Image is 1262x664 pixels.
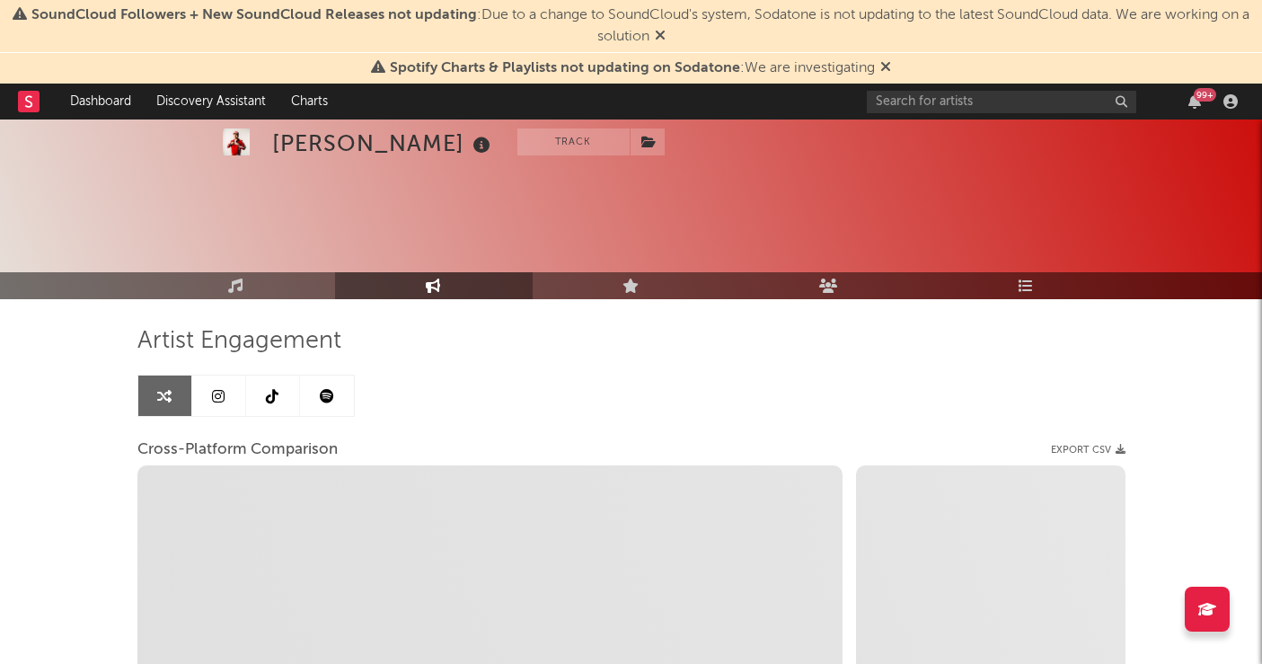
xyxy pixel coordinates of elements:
[31,8,477,22] span: SoundCloud Followers + New SoundCloud Releases not updating
[655,30,666,44] span: Dismiss
[144,84,278,120] a: Discovery Assistant
[517,128,630,155] button: Track
[137,331,341,352] span: Artist Engagement
[1194,88,1216,102] div: 99 +
[57,84,144,120] a: Dashboard
[1188,94,1201,109] button: 99+
[272,128,495,158] div: [PERSON_NAME]
[278,84,340,120] a: Charts
[137,439,338,461] span: Cross-Platform Comparison
[867,91,1136,113] input: Search for artists
[390,61,740,75] span: Spotify Charts & Playlists not updating on Sodatone
[390,61,875,75] span: : We are investigating
[1051,445,1125,456] button: Export CSV
[31,8,1249,44] span: : Due to a change to SoundCloud's system, Sodatone is not updating to the latest SoundCloud data....
[880,61,891,75] span: Dismiss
